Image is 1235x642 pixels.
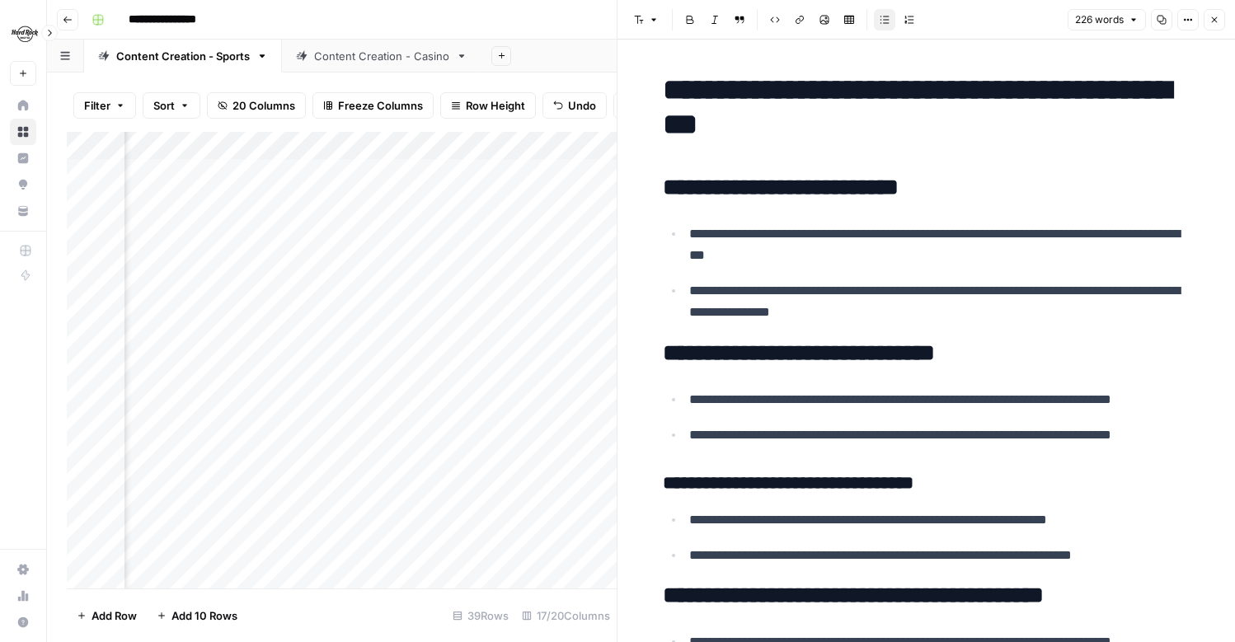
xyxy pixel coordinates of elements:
button: Sort [143,92,200,119]
a: Home [10,92,36,119]
div: 17/20 Columns [515,602,617,629]
a: Settings [10,556,36,583]
button: Workspace: Hard Rock Digital [10,13,36,54]
img: Hard Rock Digital Logo [10,19,40,49]
div: Content Creation - Casino [314,48,449,64]
button: Add 10 Rows [147,602,247,629]
a: Usage [10,583,36,609]
div: Content Creation - Sports [116,48,250,64]
button: Filter [73,92,136,119]
span: 226 words [1075,12,1124,27]
a: Opportunities [10,171,36,198]
a: Insights [10,145,36,171]
span: 20 Columns [232,97,295,114]
span: Freeze Columns [338,97,423,114]
span: Undo [568,97,596,114]
span: Sort [153,97,175,114]
span: Add Row [92,607,137,624]
button: Add Row [67,602,147,629]
span: Filter [84,97,110,114]
button: 226 words [1068,9,1146,30]
div: 39 Rows [446,602,515,629]
span: Row Height [466,97,525,114]
a: Browse [10,119,36,145]
button: 20 Columns [207,92,306,119]
button: Help + Support [10,609,36,635]
button: Freeze Columns [312,92,434,119]
button: Row Height [440,92,536,119]
button: Undo [542,92,607,119]
a: Content Creation - Casino [282,40,481,73]
span: Add 10 Rows [171,607,237,624]
a: Your Data [10,198,36,224]
a: Content Creation - Sports [84,40,282,73]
